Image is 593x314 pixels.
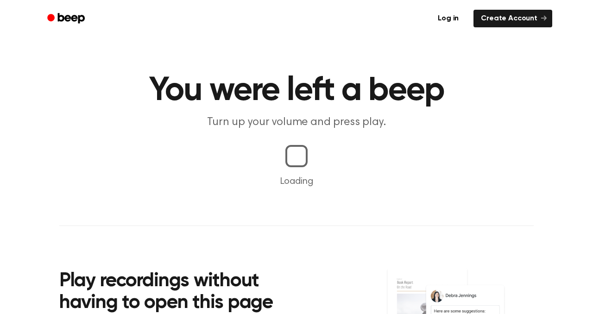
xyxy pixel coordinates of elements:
p: Loading [11,175,582,188]
h1: You were left a beep [59,74,534,107]
a: Create Account [473,10,552,27]
p: Turn up your volume and press play. [119,115,474,130]
a: Beep [41,10,93,28]
a: Log in [429,8,468,29]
